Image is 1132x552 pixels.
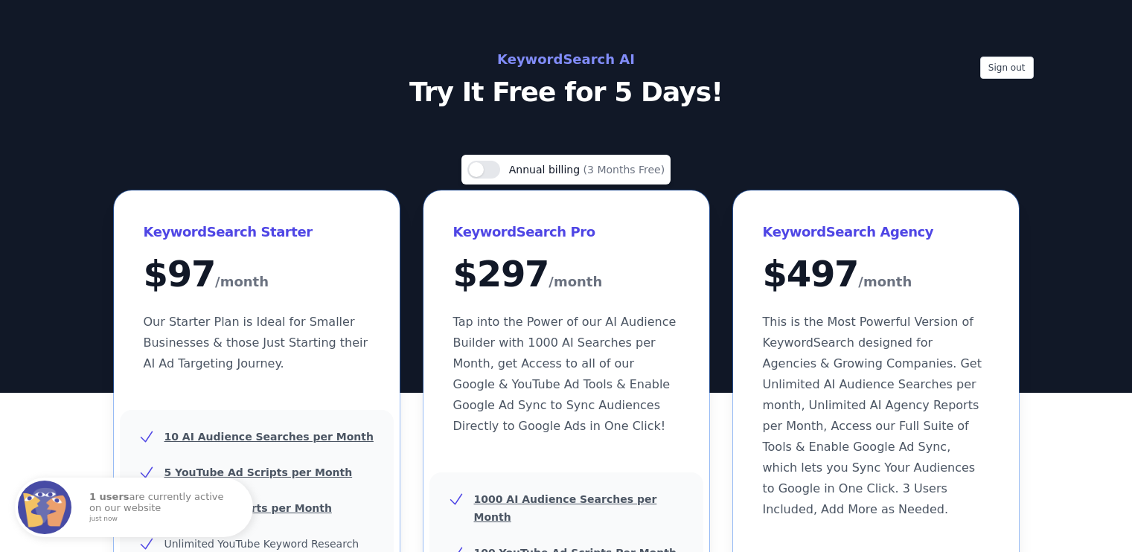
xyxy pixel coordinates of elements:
[89,492,238,522] p: are currently active on our website
[233,77,900,107] p: Try It Free for 5 Days!
[980,57,1034,79] button: Sign out
[233,48,900,71] h2: KeywordSearch AI
[164,538,359,550] span: Unlimited YouTube Keyword Research
[583,164,665,176] span: (3 Months Free)
[509,164,583,176] span: Annual billing
[763,220,989,244] h3: KeywordSearch Agency
[453,315,677,433] span: Tap into the Power of our AI Audience Builder with 1000 AI Searches per Month, get Access to all ...
[164,466,353,478] u: 5 YouTube Ad Scripts per Month
[89,516,234,523] small: just now
[215,270,269,294] span: /month
[549,270,602,294] span: /month
[858,270,912,294] span: /month
[474,493,657,523] u: 1000 AI Audience Searches per Month
[453,220,679,244] h3: KeywordSearch Pro
[18,481,71,534] img: Fomo
[89,491,129,502] strong: 1 users
[763,256,989,294] div: $ 497
[144,220,370,244] h3: KeywordSearch Starter
[453,256,679,294] div: $ 297
[144,315,368,370] span: Our Starter Plan is Ideal for Smaller Businesses & those Just Starting their AI Ad Targeting Jour...
[763,315,982,516] span: This is the Most Powerful Version of KeywordSearch designed for Agencies & Growing Companies. Get...
[144,256,370,294] div: $ 97
[164,431,374,443] u: 10 AI Audience Searches per Month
